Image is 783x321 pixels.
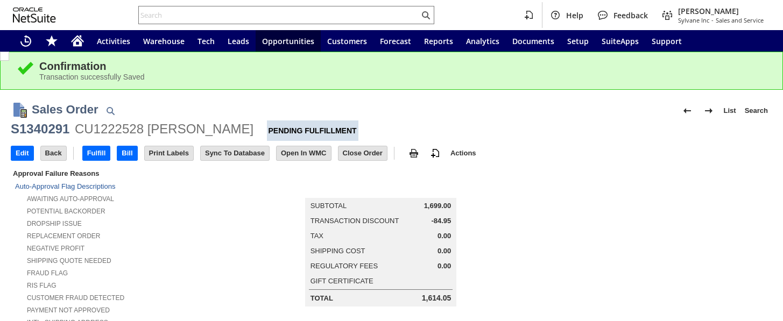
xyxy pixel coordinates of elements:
a: Fraud Flag [27,269,68,277]
a: Activities [90,30,137,52]
span: Setup [567,36,589,46]
a: Auto-Approval Flag Descriptions [15,182,115,190]
img: Previous [681,104,694,117]
div: Confirmation [39,60,766,73]
span: Analytics [466,36,499,46]
span: Reports [424,36,453,46]
a: Documents [506,30,561,52]
a: Support [645,30,688,52]
a: Awaiting Auto-Approval [27,195,114,203]
a: Regulatory Fees [311,262,378,270]
span: 0.00 [438,262,451,270]
a: Negative Profit [27,245,84,252]
a: Replacement Order [27,232,100,240]
div: CU1222528 [PERSON_NAME] [75,120,253,138]
a: Tax [311,232,323,240]
svg: Shortcuts [45,34,58,47]
span: Tech [197,36,215,46]
span: Sales and Service [716,16,764,24]
div: Transaction successfully Saved [39,73,766,81]
a: Customers [321,30,373,52]
input: Search [139,9,419,22]
input: Sync To Database [201,146,269,160]
a: Subtotal [311,202,347,210]
input: Back [41,146,66,160]
a: Actions [446,149,481,157]
span: Sylvane Inc [678,16,709,24]
span: - [711,16,714,24]
span: Warehouse [143,36,185,46]
a: Total [311,294,333,302]
span: Customers [327,36,367,46]
caption: Summary [305,181,457,198]
svg: logo [13,8,56,23]
a: Home [65,30,90,52]
a: Dropship Issue [27,220,82,227]
input: Fulfill [83,146,110,160]
a: Opportunities [256,30,321,52]
a: Potential Backorder [27,208,105,215]
a: Customer Fraud Detected [27,294,124,302]
a: Warehouse [137,30,191,52]
span: 0.00 [438,247,451,255]
a: Shipping Cost [311,247,365,255]
a: Forecast [373,30,418,52]
span: Support [652,36,682,46]
img: print.svg [407,147,420,160]
img: Quick Find [104,104,117,117]
input: Print Labels [145,146,193,160]
svg: Home [71,34,84,47]
a: Analytics [460,30,506,52]
input: Edit [11,146,33,160]
span: SuiteApps [602,36,639,46]
a: Shipping Quote Needed [27,257,111,265]
a: Payment not approved [27,306,110,314]
span: -84.95 [431,217,451,225]
svg: Recent Records [19,34,32,47]
input: Close Order [338,146,387,160]
span: 0.00 [438,232,451,240]
a: RIS flag [27,282,57,289]
a: Gift Certificate [311,277,373,285]
span: Documents [512,36,554,46]
span: 1,614.05 [422,294,452,303]
a: List [719,102,740,119]
span: Help [566,10,583,20]
img: Next [702,104,715,117]
span: [PERSON_NAME] [678,6,764,16]
input: Open In WMC [277,146,331,160]
img: add-record.svg [429,147,442,160]
span: Opportunities [262,36,314,46]
span: Forecast [380,36,411,46]
span: Feedback [613,10,648,20]
a: Setup [561,30,595,52]
a: SuiteApps [595,30,645,52]
span: Activities [97,36,130,46]
a: Tech [191,30,221,52]
a: Search [740,102,772,119]
h1: Sales Order [32,101,98,118]
svg: Search [419,9,432,22]
span: Leads [228,36,249,46]
input: Bill [117,146,137,160]
div: Pending Fulfillment [267,120,358,141]
a: Reports [418,30,460,52]
div: Shortcuts [39,30,65,52]
a: Transaction Discount [311,217,399,225]
span: 1,699.00 [424,202,452,210]
a: Leads [221,30,256,52]
a: Recent Records [13,30,39,52]
div: S1340291 [11,120,69,138]
div: Approval Failure Reasons [11,167,260,180]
